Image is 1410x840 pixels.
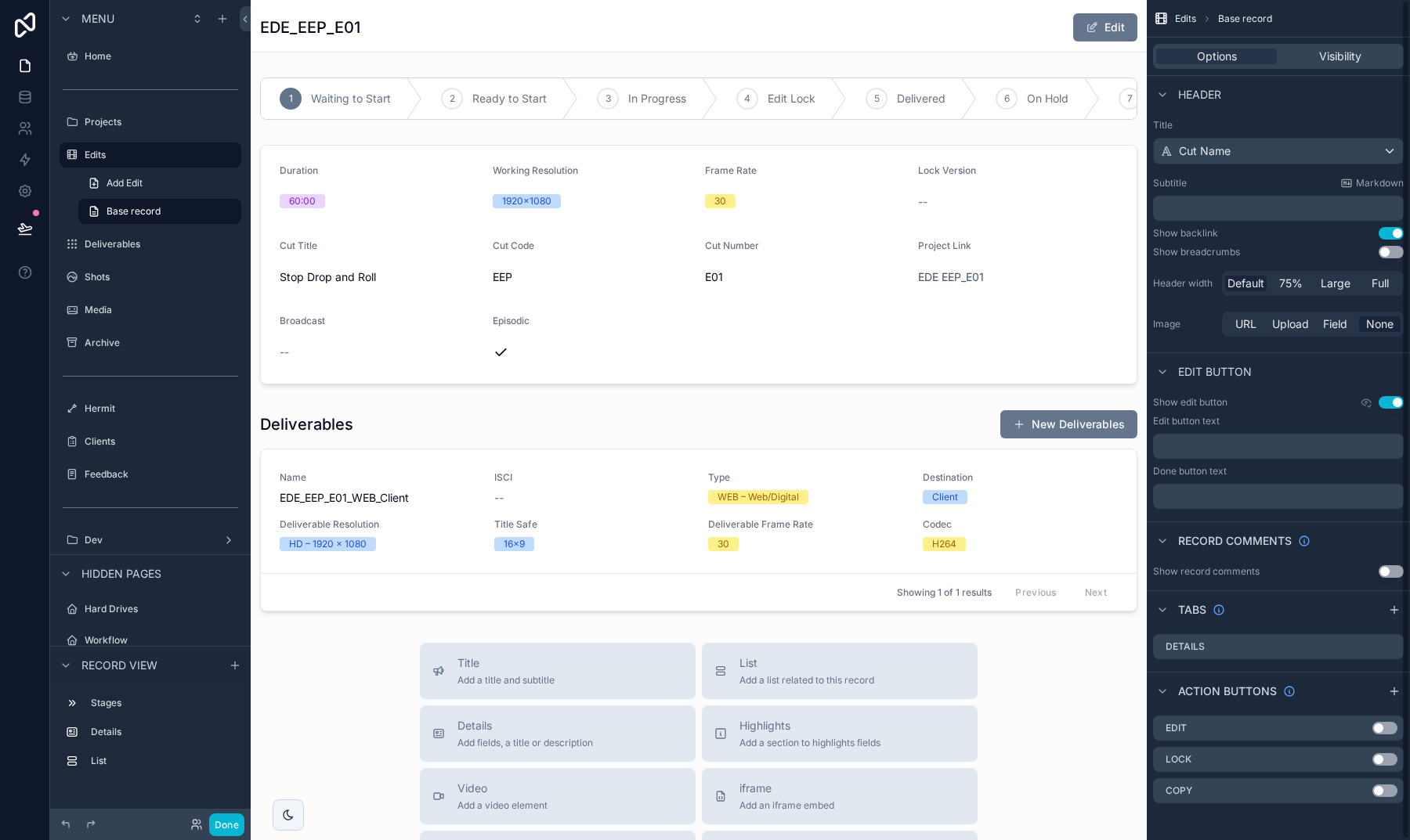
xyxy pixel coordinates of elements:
[81,11,114,27] span: Menu
[897,586,992,599] span: Showing 1 of 1 results
[702,705,978,762] button: HighlightsAdd a section to highlights fields
[739,781,834,796] span: iframe
[1319,49,1361,64] span: Visibility
[81,658,157,673] span: Record view
[702,643,978,699] button: ListAdd a list related to this record
[457,781,548,796] span: Video
[457,799,548,812] span: Add a video element
[1372,276,1389,291] span: Full
[60,265,241,290] a: Shots
[1153,227,1218,240] div: Show backlink
[1153,434,1404,459] div: scrollable content
[1323,316,1347,332] span: Field
[1153,484,1404,509] div: scrollable content
[91,726,235,738] label: Details
[60,232,241,257] a: Deliverables
[1218,13,1272,25] span: Base record
[1166,640,1205,653] label: Details
[1178,683,1277,699] span: Action buttons
[85,337,238,349] label: Archive
[1153,119,1404,132] label: Title
[85,304,238,316] label: Media
[1178,602,1206,618] span: Tabs
[1153,177,1187,189] label: Subtitle
[1153,138,1404,164] button: Cut Name
[107,205,161,218] span: Base record
[1153,465,1227,478] label: Done button text
[1235,316,1256,332] span: URL
[1178,533,1292,549] span: Record comments
[1272,316,1309,332] span: Upload
[85,271,238,283] label: Shots
[1153,318,1216,330] label: Image
[739,799,834,812] span: Add an iframe embed
[60,396,241,421] a: Hermit
[457,718,593,734] span: Details
[60,142,241,168] a: Edits
[1166,784,1192,797] label: Copy
[85,238,238,251] label: Deliverables
[420,705,696,762] button: DetailsAdd fields, a title or description
[85,50,238,63] label: Home
[85,435,238,448] label: Clients
[78,171,241,196] a: Add Edit
[60,330,241,355] a: Archive
[1356,177,1404,189] span: Markdown
[1073,13,1137,41] button: Edit
[420,643,696,699] button: TitleAdd a title and subtitle
[1175,13,1196,25] span: Edits
[85,534,216,546] label: Dev
[1197,49,1237,64] span: Options
[209,813,244,836] button: Done
[85,603,238,615] label: Hard Drives
[1340,177,1404,189] a: Markdown
[85,402,238,415] label: Hermit
[60,110,241,135] a: Projects
[60,597,241,622] a: Hard Drives
[739,674,874,687] span: Add a list related to this record
[60,44,241,69] a: Home
[60,462,241,487] a: Feedback
[457,674,555,687] span: Add a title and subtitle
[81,566,161,582] span: Hidden pages
[78,199,241,224] a: Base record
[60,528,241,553] a: Dev
[91,697,235,709] label: Stages
[1153,396,1227,409] label: Show edit button
[1178,87,1221,103] span: Header
[702,768,978,824] button: iframeAdd an iframe embed
[739,737,880,749] span: Add a section to highlights fields
[1153,246,1240,258] div: Show breadcrumbs
[1153,277,1216,290] label: Header width
[91,755,235,767] label: List
[60,297,241,323] a: Media
[85,634,238,647] label: Workflow
[1153,565,1260,578] div: Show record comments
[85,149,232,161] label: Edits
[1153,196,1404,221] div: scrollable content
[1227,276,1264,291] span: Default
[1166,753,1191,766] label: Lock
[60,628,241,653] a: Workflow
[1153,415,1220,427] label: Edit button text
[1366,316,1394,332] span: None
[1279,276,1303,291] span: 75%
[60,429,241,454] a: Clients
[1166,722,1187,734] label: Edit
[260,16,360,38] h1: EDE_EEP_E01
[1321,276,1350,291] span: Large
[107,177,143,189] span: Add Edit
[85,468,238,481] label: Feedback
[457,737,593,749] span: Add fields, a title or description
[739,718,880,734] span: Highlights
[739,655,874,671] span: List
[50,683,251,789] div: scrollable content
[420,768,696,824] button: VideoAdd a video element
[1179,143,1231,159] span: Cut Name
[457,655,555,671] span: Title
[85,116,238,128] label: Projects
[1178,364,1252,380] span: Edit button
